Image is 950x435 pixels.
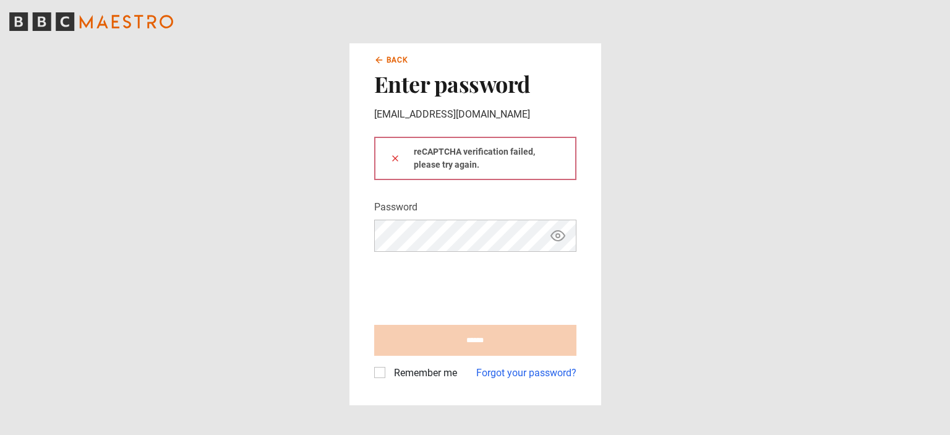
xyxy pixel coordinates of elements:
[374,137,576,180] div: reCAPTCHA verification failed, please try again.
[547,225,568,247] button: Show password
[9,12,173,31] svg: BBC Maestro
[389,366,457,381] label: Remember me
[374,54,409,66] a: Back
[374,71,576,97] h2: Enter password
[387,54,409,66] span: Back
[374,200,417,215] label: Password
[374,262,562,310] iframe: reCAPTCHA
[476,366,576,381] a: Forgot your password?
[374,107,576,122] p: [EMAIL_ADDRESS][DOMAIN_NAME]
